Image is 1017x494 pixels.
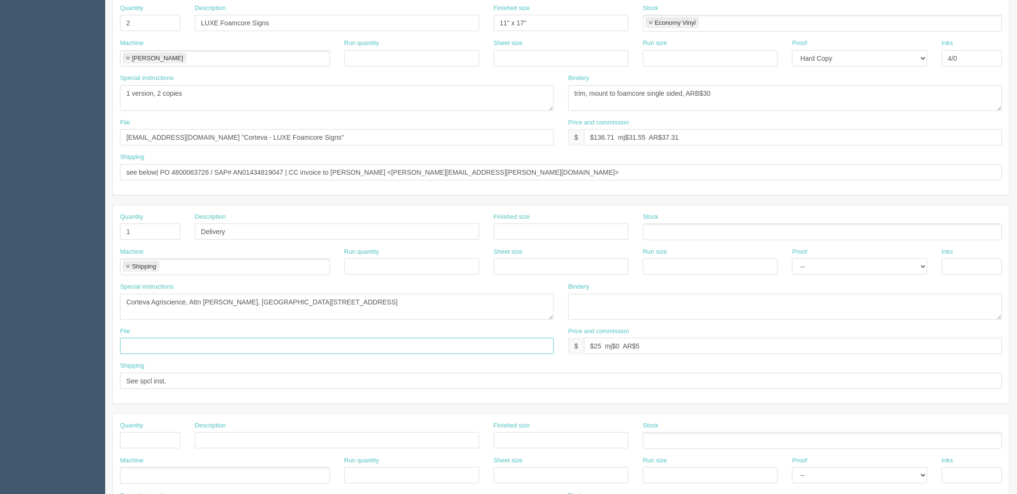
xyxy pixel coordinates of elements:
[568,294,1002,320] textarea: sort and box per location - SEE SPREADSHEET
[643,4,659,13] label: Stock
[643,247,667,257] label: Run size
[120,282,174,292] label: Special instructions
[494,39,523,48] label: Sheet size
[494,421,530,430] label: Finished size
[120,247,144,257] label: Machine
[568,118,629,127] label: Price and commission
[195,213,226,222] label: Description
[120,213,143,222] label: Quantity
[120,361,144,370] label: Shipping
[120,4,143,13] label: Quantity
[643,456,667,465] label: Run size
[494,4,530,13] label: Finished size
[120,85,554,111] textarea: 6 versions, printing multiple qty - see spreadsheet (SEE [PERSON_NAME] FOR ANY QUESTIONS), 4 up o...
[643,213,659,222] label: Stock
[568,282,589,292] label: Bindery
[344,39,379,48] label: Run quantity
[195,421,226,430] label: Description
[643,39,667,48] label: Run size
[494,213,530,222] label: Finished size
[120,153,144,162] label: Shipping
[568,327,629,336] label: Price and commission
[120,39,144,48] label: Machine
[120,327,130,336] label: File
[568,74,589,83] label: Bindery
[942,39,953,48] label: Inks
[132,55,183,61] div: [PERSON_NAME]
[344,456,379,465] label: Run quantity
[792,247,807,257] label: Proof
[942,247,953,257] label: Inks
[568,85,1002,111] textarea: trim, mount to coroplast single sided, vertical flutes ARB$178.71
[344,247,379,257] label: Run quantity
[120,294,554,320] textarea: Use S-3397, Jumbo Kraft Easy-Fold Mailers boxes from Uline, balance from previous job available i...
[792,456,807,465] label: Proof
[643,421,659,430] label: Stock
[568,129,584,146] div: $
[132,263,156,269] div: Shipping
[494,456,523,465] label: Sheet size
[120,456,144,465] label: Machine
[792,39,807,48] label: Proof
[120,118,130,127] label: File
[655,20,696,26] div: Economy Vinyl
[494,247,523,257] label: Sheet size
[942,456,953,465] label: Inks
[195,4,226,13] label: Description
[120,421,143,430] label: Quantity
[120,74,174,83] label: Special instructions
[568,338,584,354] div: $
